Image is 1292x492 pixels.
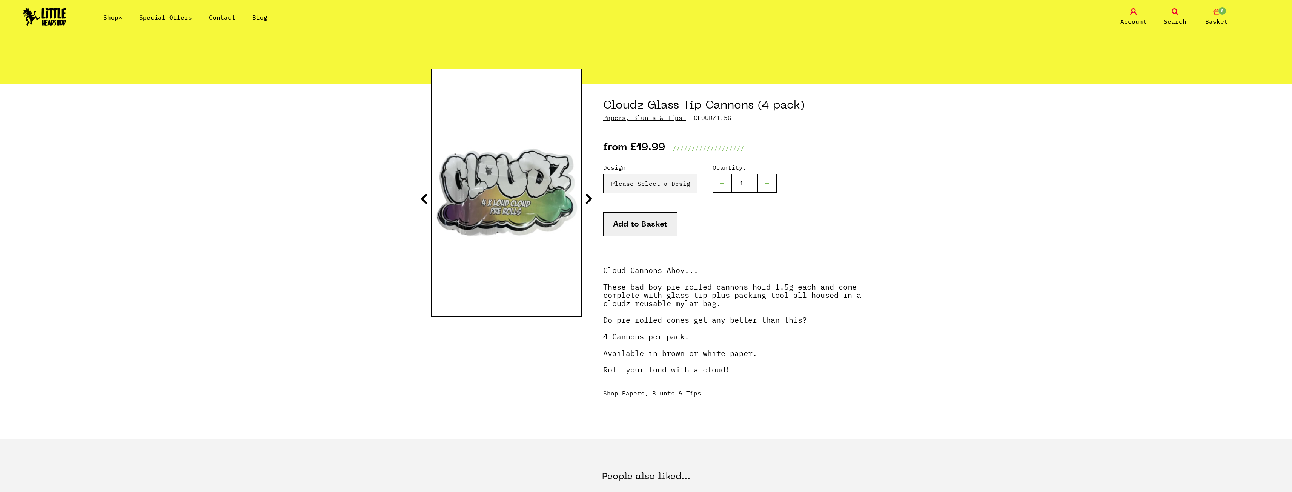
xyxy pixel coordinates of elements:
span: Basket [1205,17,1228,26]
span: Account [1120,17,1147,26]
img: Cloudz Glass Tip Cannons (4 pack) image 1 [432,99,581,286]
h1: Cloudz Glass Tip Cannons (4 pack) [603,99,861,113]
p: /////////////////// [673,144,744,153]
label: Design [603,163,697,172]
input: 1 [731,174,758,193]
button: Add to Basket [603,212,677,236]
p: from £19.99 [603,144,665,153]
label: Quantity: [713,163,777,172]
strong: Cloud Cannons Ahoy... These bad boy pre rolled cannons hold 1.5g each and come complete with glas... [603,265,861,375]
a: Papers, Blunts & Tips [603,114,682,121]
a: Search [1156,8,1194,26]
a: Contact [209,14,235,21]
a: 0 Basket [1198,8,1235,26]
a: All Products [431,38,493,46]
a: Special Offers [139,14,192,21]
a: Shop [103,14,122,21]
p: · CLOUDZ1.5G [603,113,861,122]
img: Little Head Shop Logo [23,8,66,26]
a: Shop Papers, Blunts & Tips [603,389,701,397]
span: Search [1164,17,1186,26]
span: 0 [1218,6,1227,15]
a: Blog [252,14,267,21]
